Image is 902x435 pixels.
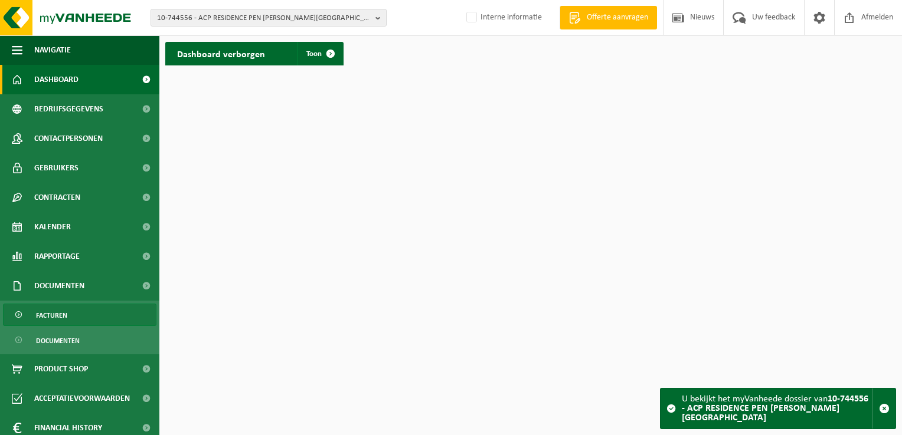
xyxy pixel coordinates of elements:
div: U bekijkt het myVanheede dossier van [682,388,872,429]
span: Acceptatievoorwaarden [34,384,130,413]
span: Documenten [34,271,84,301]
span: Dashboard [34,65,79,94]
span: Gebruikers [34,153,79,183]
span: Toon [306,50,322,58]
strong: 10-744556 - ACP RESIDENCE PEN [PERSON_NAME][GEOGRAPHIC_DATA] [682,394,868,423]
a: Facturen [3,304,156,326]
a: Toon [297,42,342,65]
span: Contactpersonen [34,124,103,153]
h2: Dashboard verborgen [165,42,277,65]
label: Interne informatie [464,9,542,27]
span: Facturen [36,304,67,327]
span: Product Shop [34,354,88,384]
span: Rapportage [34,242,80,271]
span: Documenten [36,329,80,352]
span: Kalender [34,212,71,242]
a: Offerte aanvragen [560,6,657,29]
span: Contracten [34,183,80,212]
span: Bedrijfsgegevens [34,94,103,124]
span: Navigatie [34,35,71,65]
span: 10-744556 - ACP RESIDENCE PEN [PERSON_NAME][GEOGRAPHIC_DATA] [157,9,371,27]
span: Offerte aanvragen [584,12,651,24]
a: Documenten [3,329,156,351]
button: 10-744556 - ACP RESIDENCE PEN [PERSON_NAME][GEOGRAPHIC_DATA] [151,9,387,27]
